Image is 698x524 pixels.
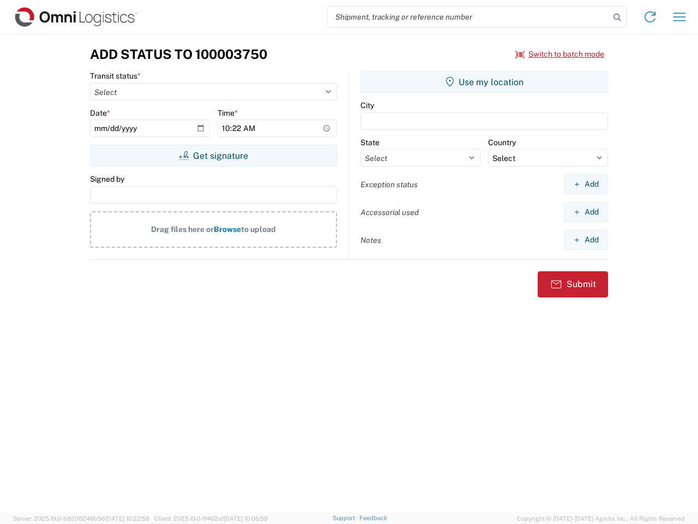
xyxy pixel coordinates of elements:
[360,235,381,245] label: Notes
[224,515,268,522] span: [DATE] 10:06:59
[90,108,110,118] label: Date
[360,138,380,147] label: State
[360,180,418,189] label: Exception status
[333,515,360,521] a: Support
[360,207,419,217] label: Accessorial used
[327,7,610,27] input: Shipment, tracking or reference number
[515,45,604,63] button: Switch to batch mode
[90,145,337,166] button: Get signature
[359,515,387,521] a: Feedback
[105,515,149,522] span: [DATE] 10:22:58
[241,225,276,234] span: to upload
[360,100,374,110] label: City
[214,225,241,234] span: Browse
[90,46,267,62] h3: Add Status to 100003750
[564,230,608,250] button: Add
[538,271,608,297] button: Submit
[218,108,238,118] label: Time
[517,514,685,523] span: Copyright © [DATE]-[DATE] Agistix Inc., All Rights Reserved
[488,138,516,147] label: Country
[360,71,608,93] button: Use my location
[90,174,124,184] label: Signed by
[564,174,608,194] button: Add
[154,515,268,522] span: Client: 2025.19.0-1f462a1
[151,225,214,234] span: Drag files here or
[564,202,608,222] button: Add
[90,71,141,81] label: Transit status
[13,515,149,522] span: Server: 2025.19.0-b9208248b56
